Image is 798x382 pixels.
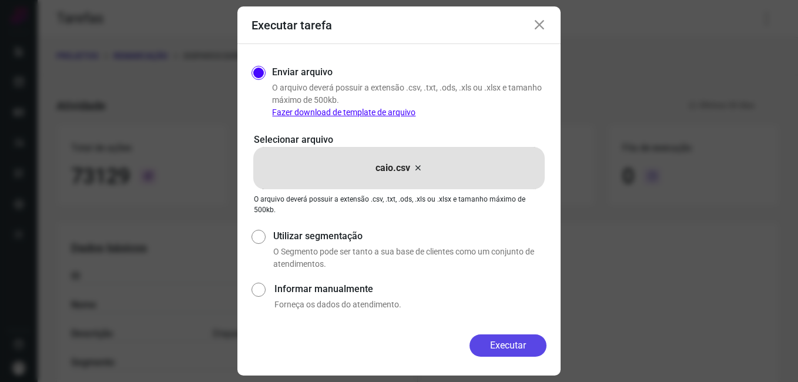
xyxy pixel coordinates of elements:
p: Selecionar arquivo [254,133,544,147]
label: Enviar arquivo [272,65,333,79]
p: Forneça os dados do atendimento. [274,299,546,311]
p: O arquivo deverá possuir a extensão .csv, .txt, .ods, .xls ou .xlsx e tamanho máximo de 500kb. [254,194,544,215]
h3: Executar tarefa [252,18,332,32]
p: O Segmento pode ser tanto a sua base de clientes como um conjunto de atendimentos. [273,246,546,270]
p: O arquivo deverá possuir a extensão .csv, .txt, .ods, .xls ou .xlsx e tamanho máximo de 500kb. [272,82,546,119]
p: caio.csv [375,161,410,175]
button: Executar [470,334,546,357]
label: Utilizar segmentação [273,229,546,243]
a: Fazer download de template de arquivo [272,108,415,117]
label: Informar manualmente [274,282,546,296]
